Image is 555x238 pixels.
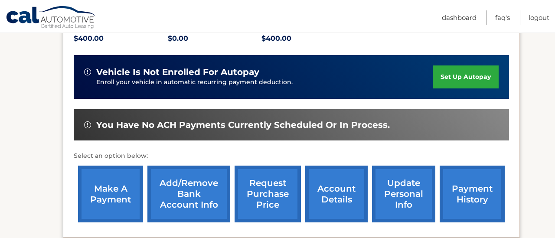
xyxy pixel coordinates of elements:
[168,33,262,45] p: $0.00
[96,78,433,87] p: Enroll your vehicle in automatic recurring payment deduction.
[305,166,368,222] a: account details
[529,10,549,25] a: Logout
[372,166,435,222] a: update personal info
[433,65,499,88] a: set up autopay
[74,33,168,45] p: $400.00
[84,121,91,128] img: alert-white.svg
[96,120,390,130] span: You have no ACH payments currently scheduled or in process.
[235,166,301,222] a: request purchase price
[495,10,510,25] a: FAQ's
[96,67,259,78] span: vehicle is not enrolled for autopay
[74,151,509,161] p: Select an option below:
[84,68,91,75] img: alert-white.svg
[78,166,143,222] a: make a payment
[6,6,97,31] a: Cal Automotive
[261,33,356,45] p: $400.00
[440,166,505,222] a: payment history
[442,10,477,25] a: Dashboard
[147,166,230,222] a: Add/Remove bank account info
